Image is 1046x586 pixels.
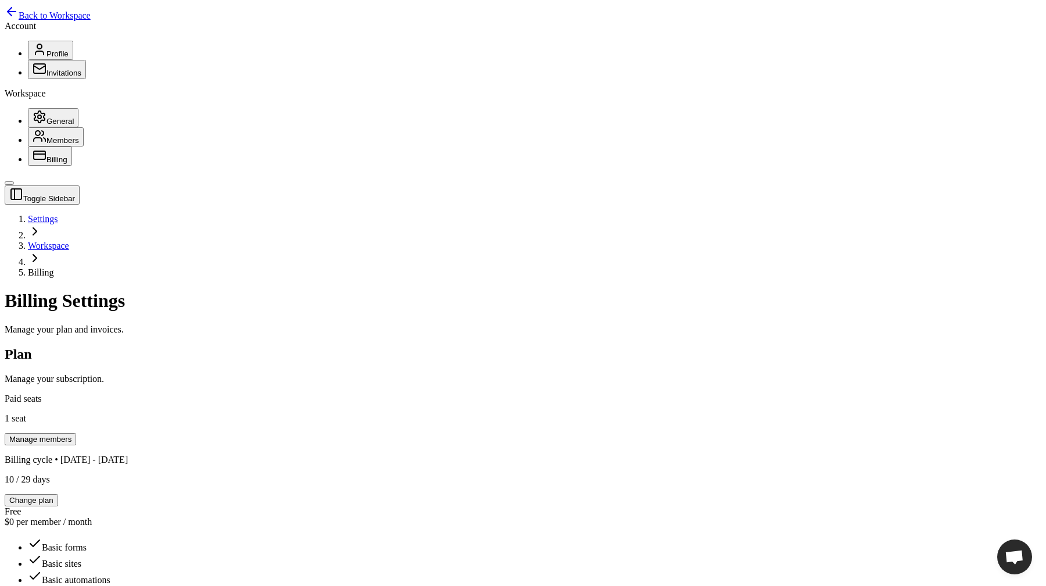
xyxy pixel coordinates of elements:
button: Toggle Sidebar [5,185,80,205]
a: General [28,116,78,126]
p: Manage your subscription. [5,374,1041,384]
h1: Billing Settings [5,290,1041,312]
button: Billing [28,146,72,166]
span: Profile [46,49,69,58]
button: Members [28,127,84,146]
span: Basic forms [42,542,87,552]
p: Paid seats [5,394,1041,404]
p: Manage your plan and invoices. [5,324,1041,335]
span: Basic sites [42,559,81,569]
nav: breadcrumb [5,214,1041,278]
button: Toggle Sidebar [5,181,14,185]
span: Back to Workspace [19,10,91,20]
span: Billing [46,155,67,164]
button: Invitations [28,60,86,79]
div: Account [5,21,1041,31]
a: Members [28,135,84,145]
span: Toggle Sidebar [23,194,75,203]
span: Members [46,136,79,145]
span: Basic automations [42,575,110,585]
a: Workspace [28,241,69,251]
button: Change plan [5,494,58,506]
span: Billing [28,267,53,277]
a: Settings [28,214,58,224]
p: 10 / 29 days [5,474,1041,485]
button: General [28,108,78,127]
div: Workspace [5,88,1041,99]
button: Profile [28,41,73,60]
span: General [46,117,74,126]
a: Back to Workspace [5,10,91,20]
h2: Plan [5,346,1041,362]
a: Profile [28,48,73,58]
a: Billing [28,154,72,164]
div: Open chat [997,539,1032,574]
span: Invitations [46,69,81,77]
div: $0 per member / month [5,517,1041,527]
button: Manage members [5,433,76,445]
p: 1 seat [5,413,1041,424]
p: Billing cycle • [DATE] - [DATE] [5,455,1041,465]
a: Invitations [28,67,86,77]
div: Free [5,506,1041,517]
